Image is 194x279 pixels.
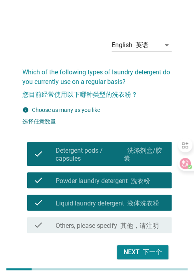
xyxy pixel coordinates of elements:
i: info [22,107,29,113]
div: English [112,42,148,49]
font: 洗衣粉 [131,177,150,185]
font: 液体洗衣粉 [127,199,159,207]
font: 下一个 [143,248,162,256]
font: 英语 [136,41,148,49]
label: Liquid laundry detergent [56,199,159,207]
i: check [34,175,43,185]
i: check [34,198,43,207]
label: Detergent pods / capsules [56,147,165,163]
i: check [34,145,43,163]
button: Next 下一个 [117,245,168,259]
div: Next [124,247,162,257]
font: 洗涤剂盒/胶囊 [124,147,162,162]
i: arrow_drop_down [162,40,172,50]
i: check [34,220,43,230]
label: Powder laundry detergent [56,177,150,185]
font: 您目前经常使用以下哪种类型的洗衣粉？ [22,91,138,98]
h2: Which of the following types of laundry detergent do you currently use on a regular basis? [22,60,172,103]
font: 其他，请注明 [120,222,159,229]
label: Choose as many as you like [22,107,100,125]
font: 选择任意数量 [22,118,56,125]
label: Others, please specify [56,222,159,230]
